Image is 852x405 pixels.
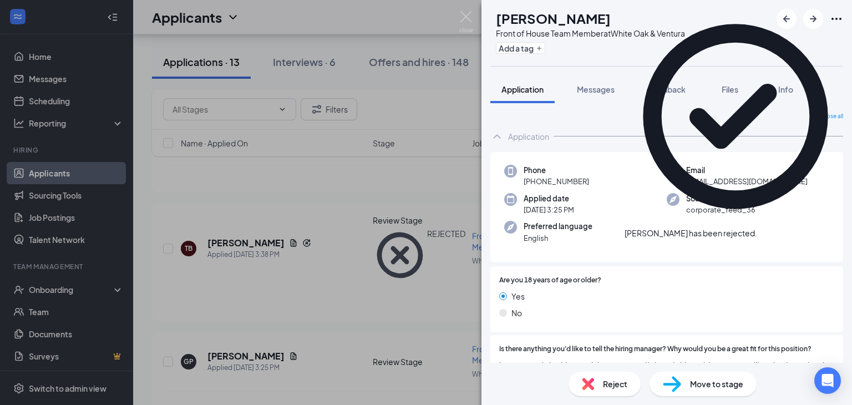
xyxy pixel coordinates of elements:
[511,307,522,319] span: No
[511,290,525,302] span: Yes
[524,176,589,187] span: [PHONE_NUMBER]
[690,378,743,390] span: Move to stage
[524,193,574,204] span: Applied date
[496,28,685,39] div: Front of House Team Member at White Oak & Ventura
[499,275,601,286] span: Are you 18 years of age or older?
[490,130,504,143] svg: ChevronUp
[496,42,545,54] button: PlusAdd a tag
[524,204,574,215] span: [DATE] 3:25 PM
[508,131,549,142] div: Application
[496,9,611,28] h1: [PERSON_NAME]
[499,359,834,383] span: I am currently looking to pick up a second job and although it may seem like a lot, I am a hard w...
[625,6,846,227] svg: CheckmarkCircle
[524,221,592,232] span: Preferred language
[814,367,841,394] div: Open Intercom Messenger
[625,227,757,239] div: [PERSON_NAME] has been rejected.
[524,165,589,176] span: Phone
[577,84,615,94] span: Messages
[536,45,542,52] svg: Plus
[499,344,812,355] span: Is there anything you'd like to tell the hiring manager? Why would you be a great fit for this po...
[603,378,627,390] span: Reject
[524,232,592,244] span: English
[501,84,544,94] span: Application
